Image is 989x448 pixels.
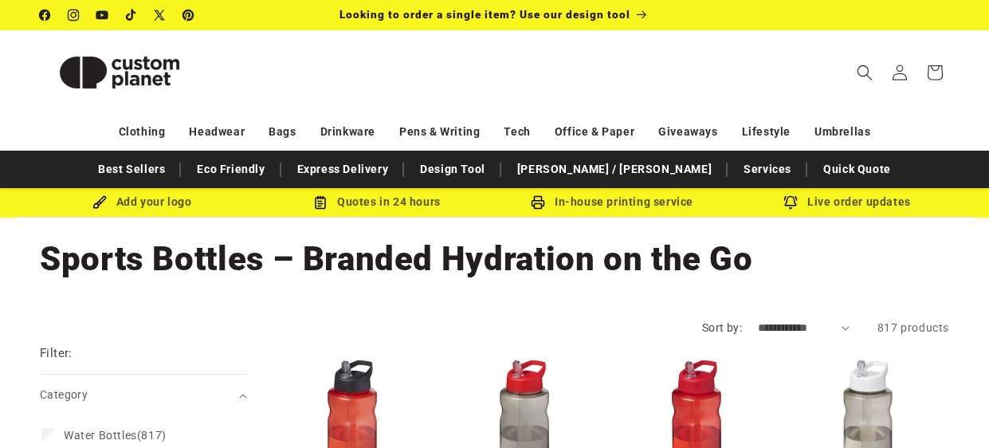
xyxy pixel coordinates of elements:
img: Brush Icon [92,195,107,210]
a: Umbrellas [814,118,870,146]
a: Drinkware [320,118,375,146]
a: Tech [504,118,530,146]
a: Services [736,155,799,183]
img: Custom Planet [40,37,199,108]
a: Design Tool [412,155,493,183]
a: Clothing [119,118,166,146]
div: Quotes in 24 hours [260,192,495,212]
span: Category [40,388,88,401]
a: Bags [269,118,296,146]
a: [PERSON_NAME] / [PERSON_NAME] [509,155,720,183]
label: Sort by: [702,321,742,334]
a: Express Delivery [289,155,397,183]
a: Custom Planet [34,30,206,114]
span: 817 products [877,321,949,334]
a: Giveaways [658,118,717,146]
div: Live order updates [730,192,965,212]
h2: Filter: [40,344,73,363]
img: In-house printing [531,195,545,210]
span: Looking to order a single item? Use our design tool [339,8,630,21]
a: Quick Quote [815,155,899,183]
a: Headwear [189,118,245,146]
span: (817) [64,428,167,442]
a: Office & Paper [555,118,634,146]
img: Order updates [783,195,798,210]
a: Pens & Writing [399,118,480,146]
div: In-house printing service [495,192,730,212]
a: Eco Friendly [189,155,273,183]
summary: Search [847,55,882,90]
summary: Category (0 selected) [40,375,247,415]
span: Water Bottles [64,429,137,442]
h1: Sports Bottles – Branded Hydration on the Go [40,238,949,281]
a: Lifestyle [742,118,791,146]
div: Add your logo [25,192,260,212]
img: Order Updates Icon [313,195,328,210]
a: Best Sellers [90,155,173,183]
